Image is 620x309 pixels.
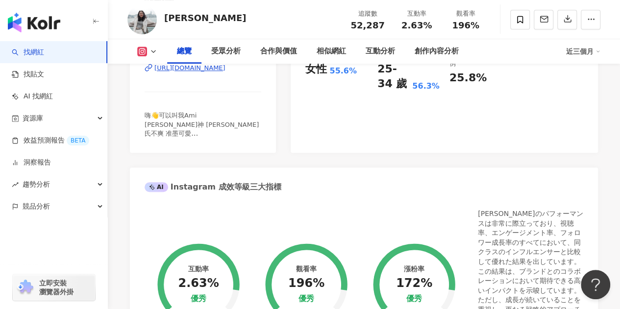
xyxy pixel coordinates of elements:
div: 互動率 [188,265,209,273]
a: 洞察報告 [12,158,51,167]
div: 觀看率 [447,9,484,19]
img: logo [8,13,60,32]
span: 嗨👋可以叫我Ami [PERSON_NAME]神 [PERSON_NAME]氏不爽 准墨可愛 [DOMAIN_NAME][EMAIL_ADDRESS][DOMAIN_NAME] [145,112,259,155]
div: 追蹤數 [349,9,386,19]
div: [PERSON_NAME] [164,12,246,24]
div: 創作內容分析 [415,46,459,57]
span: 2.63% [401,21,432,30]
span: 競品分析 [23,195,50,217]
a: AI 找網紅 [12,92,53,101]
div: 觀看率 [296,265,317,273]
div: 25.8% [449,71,487,86]
div: 相似網紅 [317,46,346,57]
div: Instagram 成效等級三大指標 [145,182,281,192]
span: rise [12,181,19,188]
div: 優秀 [298,294,314,304]
a: 效益預測報告BETA [12,136,89,145]
a: search找網紅 [12,48,44,57]
a: [URL][DOMAIN_NAME] [145,64,261,72]
div: 女性 [305,62,327,77]
span: 資源庫 [23,107,43,129]
div: 優秀 [191,294,206,304]
a: 找貼文 [12,70,44,79]
span: 趨勢分析 [23,173,50,195]
span: 196% [452,21,479,30]
div: 受眾分析 [211,46,241,57]
div: 196% [288,277,324,290]
div: [URL][DOMAIN_NAME] [154,64,225,72]
div: 55.6% [329,66,357,76]
iframe: Help Scout Beacon - Open [581,270,610,299]
div: 互動率 [398,9,435,19]
span: 52,287 [350,20,384,30]
a: chrome extension立即安裝 瀏覽器外掛 [13,274,95,301]
div: 近三個月 [566,44,600,59]
div: 25-34 歲 [377,62,410,92]
div: 優秀 [406,294,422,304]
div: 2.63% [178,277,219,290]
span: 立即安裝 瀏覽器外掛 [39,279,74,296]
img: KOL Avatar [127,5,157,34]
div: 漲粉率 [404,265,424,273]
div: 172% [396,277,432,290]
div: 合作與價值 [260,46,297,57]
img: chrome extension [16,280,35,295]
div: AI [145,182,168,192]
div: 互動分析 [366,46,395,57]
div: 56.3% [412,81,440,92]
div: 總覽 [177,46,192,57]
